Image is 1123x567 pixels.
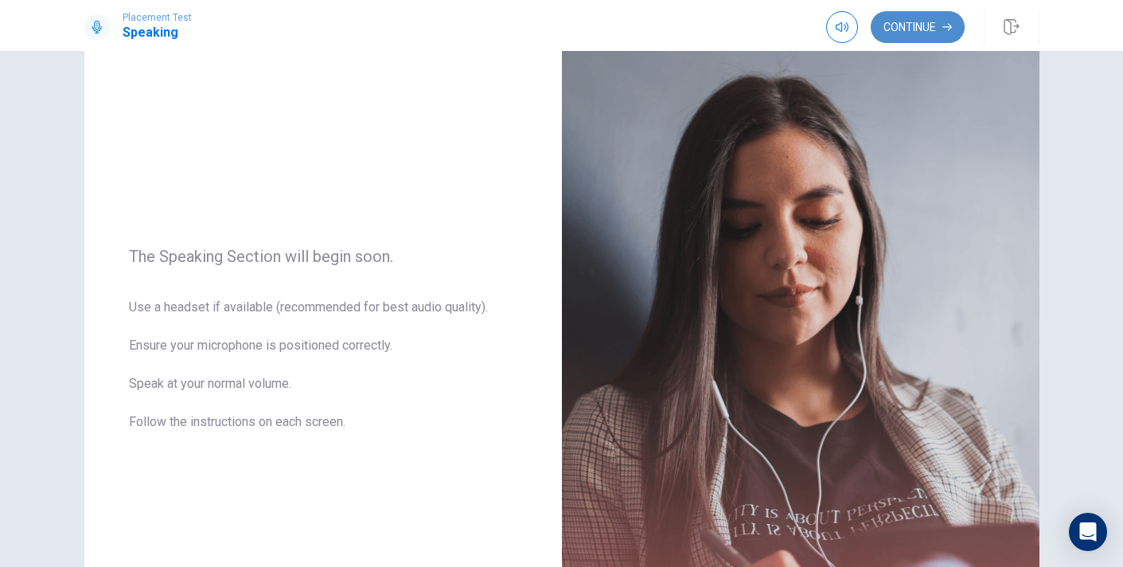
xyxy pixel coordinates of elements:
span: Placement Test [123,12,192,23]
h1: Speaking [123,23,192,42]
div: Open Intercom Messenger [1069,513,1107,551]
button: Continue [871,11,965,43]
span: The Speaking Section will begin soon. [129,247,517,266]
span: Use a headset if available (recommended for best audio quality). Ensure your microphone is positi... [129,298,517,451]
